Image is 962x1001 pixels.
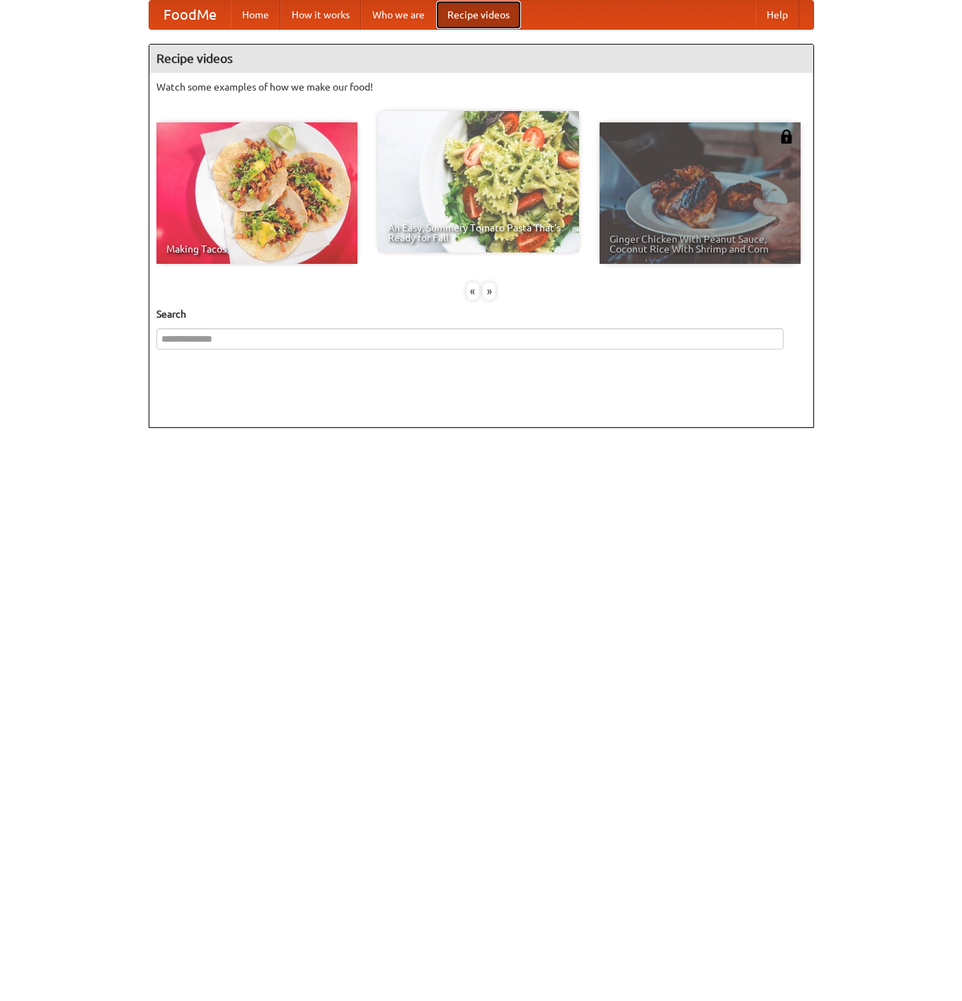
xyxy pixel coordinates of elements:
p: Watch some examples of how we make our food! [156,80,806,94]
span: An Easy, Summery Tomato Pasta That's Ready for Fall [388,223,569,243]
a: Help [755,1,799,29]
a: An Easy, Summery Tomato Pasta That's Ready for Fall [378,111,579,253]
a: Who we are [361,1,436,29]
a: Recipe videos [436,1,521,29]
img: 483408.png [779,129,794,144]
div: « [466,282,479,300]
span: Making Tacos [166,244,348,254]
div: » [483,282,496,300]
a: Making Tacos [156,122,357,264]
a: Home [231,1,280,29]
h4: Recipe videos [149,45,813,73]
a: How it works [280,1,361,29]
a: FoodMe [149,1,231,29]
h5: Search [156,307,806,321]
